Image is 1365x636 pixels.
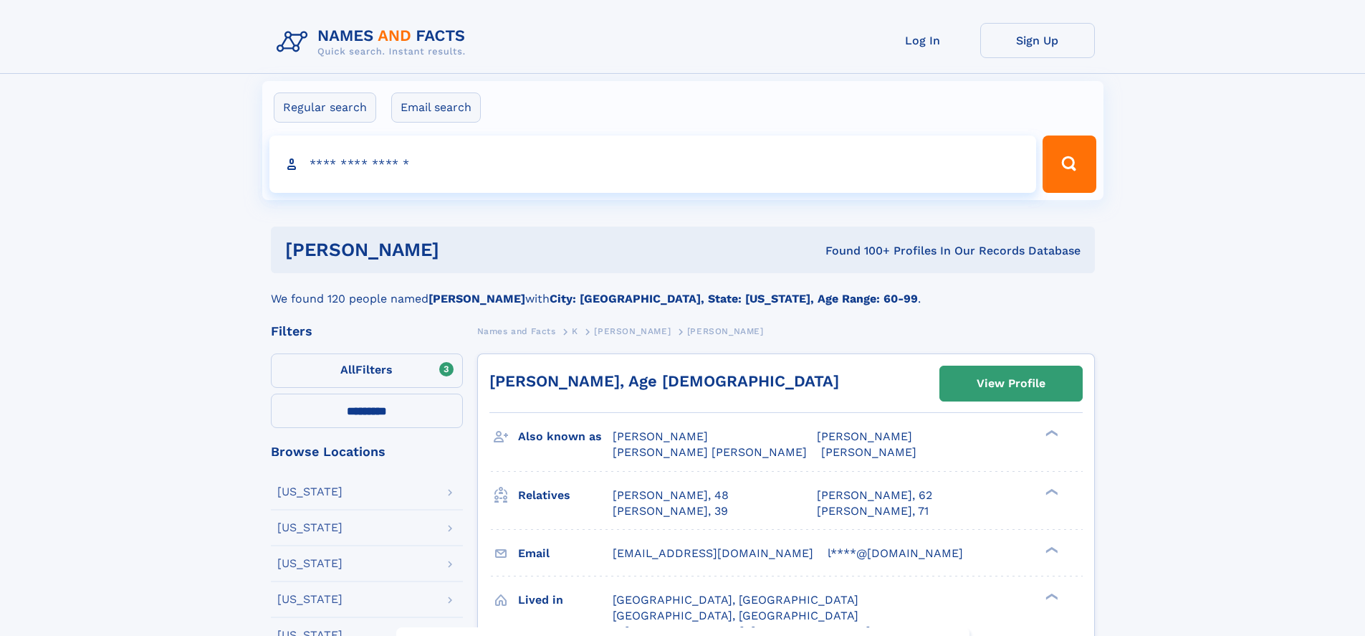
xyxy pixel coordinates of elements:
[518,541,613,566] h3: Email
[277,486,343,498] div: [US_STATE]
[1042,545,1059,554] div: ❯
[866,23,980,58] a: Log In
[340,363,355,376] span: All
[550,292,918,305] b: City: [GEOGRAPHIC_DATA], State: [US_STATE], Age Range: 60-99
[594,322,671,340] a: [PERSON_NAME]
[271,325,463,338] div: Filters
[572,322,578,340] a: K
[271,23,477,62] img: Logo Names and Facts
[817,503,929,519] a: [PERSON_NAME], 71
[613,503,728,519] a: [PERSON_NAME], 39
[428,292,525,305] b: [PERSON_NAME]
[277,522,343,533] div: [US_STATE]
[518,483,613,508] h3: Relatives
[518,588,613,612] h3: Lived in
[518,424,613,449] h3: Also known as
[821,445,916,459] span: [PERSON_NAME]
[977,367,1045,400] div: View Profile
[594,326,671,336] span: [PERSON_NAME]
[269,136,1037,193] input: search input
[980,23,1095,58] a: Sign Up
[271,273,1095,308] div: We found 120 people named with .
[285,241,633,259] h1: [PERSON_NAME]
[477,322,556,340] a: Names and Facts
[1042,429,1059,438] div: ❯
[817,429,912,443] span: [PERSON_NAME]
[817,488,932,503] a: [PERSON_NAME], 62
[940,366,1082,401] a: View Profile
[277,558,343,569] div: [US_STATE]
[271,445,463,458] div: Browse Locations
[271,353,463,388] label: Filters
[613,488,729,503] a: [PERSON_NAME], 48
[1042,487,1059,496] div: ❯
[687,326,764,336] span: [PERSON_NAME]
[391,92,481,123] label: Email search
[632,243,1081,259] div: Found 100+ Profiles In Our Records Database
[1042,592,1059,601] div: ❯
[489,372,839,390] a: [PERSON_NAME], Age [DEMOGRAPHIC_DATA]
[613,609,858,622] span: [GEOGRAPHIC_DATA], [GEOGRAPHIC_DATA]
[277,594,343,605] div: [US_STATE]
[572,326,578,336] span: K
[274,92,376,123] label: Regular search
[613,546,813,560] span: [EMAIL_ADDRESS][DOMAIN_NAME]
[613,593,858,607] span: [GEOGRAPHIC_DATA], [GEOGRAPHIC_DATA]
[613,429,708,443] span: [PERSON_NAME]
[613,445,807,459] span: [PERSON_NAME] [PERSON_NAME]
[1043,136,1096,193] button: Search Button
